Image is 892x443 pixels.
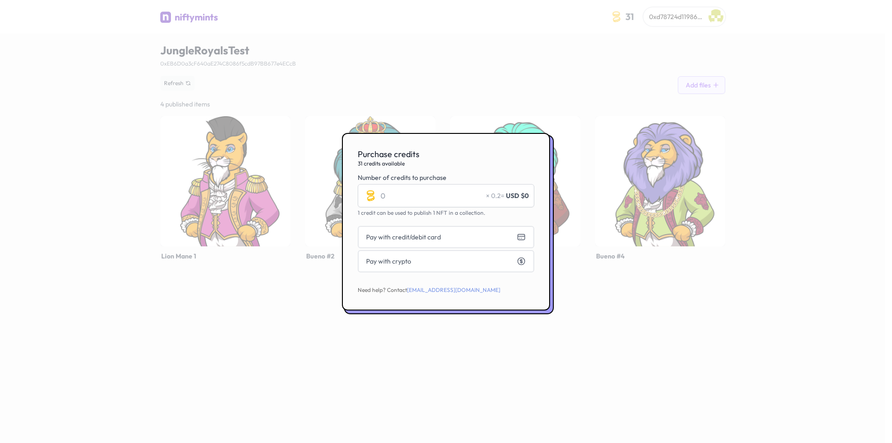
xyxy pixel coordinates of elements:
span: Pay with credit/debit card [366,232,441,242]
span: × 0.2 = [486,191,505,200]
span: Pay with crypto [366,257,411,266]
button: Pay with crypto [358,250,534,272]
input: 0 [358,184,534,207]
span: Purchase credits [358,149,534,160]
span: 31 credits available [358,160,534,167]
span: 1 credit can be used to publish 1 NFT in a collection. [358,209,485,216]
label: Number of credits to purchase [358,173,534,182]
span: USD $0 [506,191,529,200]
button: Pay with credit/debit card [358,226,534,248]
span: Need help? Contact [358,286,500,293]
a: [EMAIL_ADDRESS][DOMAIN_NAME] [407,286,500,293]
